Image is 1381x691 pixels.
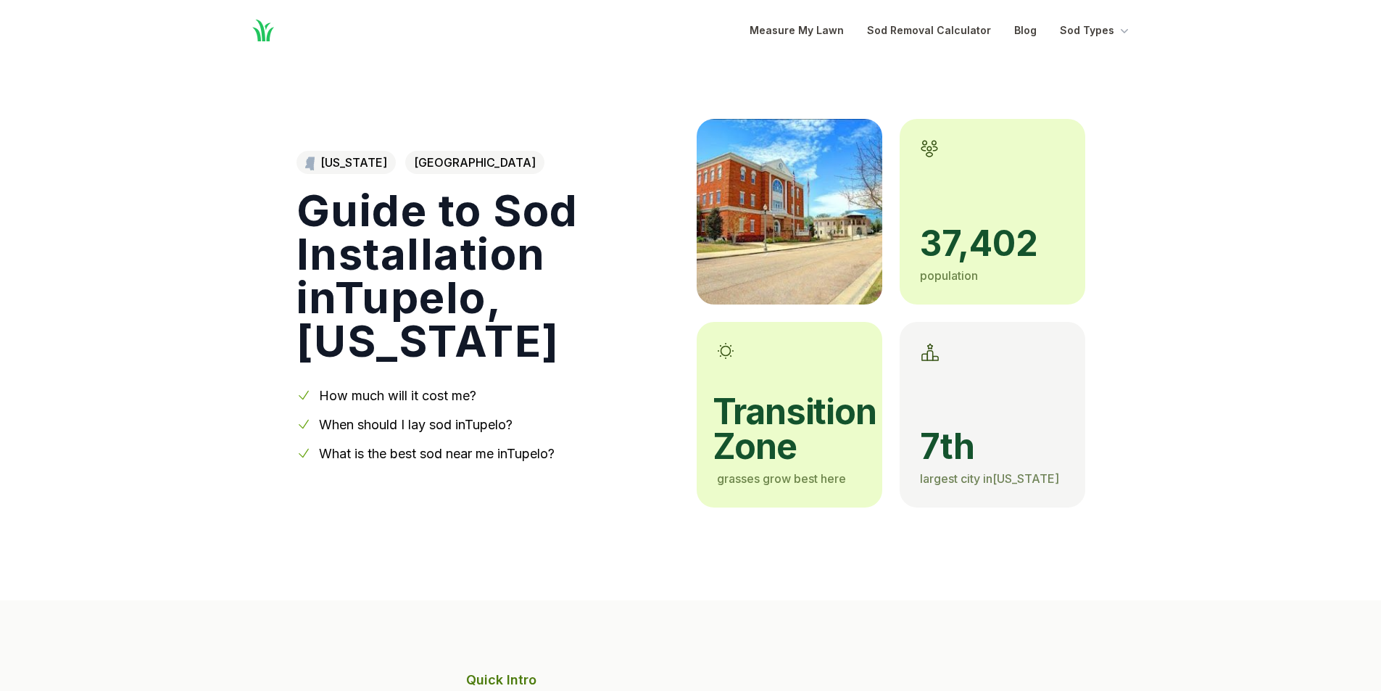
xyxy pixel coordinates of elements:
a: When should I lay sod inTupelo? [319,417,513,432]
a: [US_STATE] [296,151,396,174]
h1: Guide to Sod Installation in Tupelo , [US_STATE] [296,189,673,363]
span: transition zone [713,394,862,464]
a: What is the best sod near me inTupelo? [319,446,555,461]
a: Sod Removal Calculator [867,22,991,39]
a: How much will it cost me? [319,388,476,403]
a: Blog [1014,22,1037,39]
p: Quick Intro [466,670,916,690]
span: 37,402 [920,226,1065,261]
span: [GEOGRAPHIC_DATA] [405,151,544,174]
img: A picture of Tupelo [697,119,882,305]
span: grasses grow best here [717,471,846,486]
img: Mississippi state outline [305,155,315,170]
span: largest city in [US_STATE] [920,471,1059,486]
a: Measure My Lawn [750,22,844,39]
button: Sod Types [1060,22,1132,39]
span: population [920,268,978,283]
span: 7th [920,429,1065,464]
